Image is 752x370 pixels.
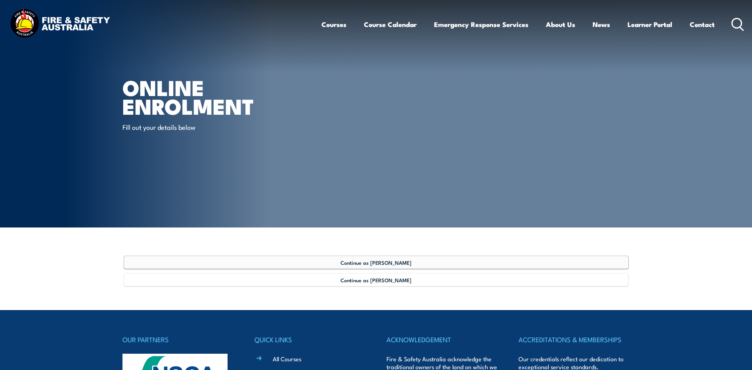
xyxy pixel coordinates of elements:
a: About Us [546,14,575,35]
span: Continue as [PERSON_NAME] [341,259,411,266]
h4: QUICK LINKS [254,334,365,345]
h4: ACCREDITATIONS & MEMBERSHIPS [519,334,630,345]
a: Emergency Response Services [434,14,528,35]
h4: ACKNOWLEDGEMENT [387,334,498,345]
a: Contact [690,14,715,35]
span: Continue as [PERSON_NAME] [341,277,411,283]
a: All Courses [273,355,301,363]
a: News [593,14,610,35]
a: Learner Portal [628,14,672,35]
p: Fill out your details below [122,122,267,131]
h4: OUR PARTNERS [122,334,233,345]
a: Courses [321,14,346,35]
a: Course Calendar [364,14,417,35]
h1: Online Enrolment [122,78,318,115]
